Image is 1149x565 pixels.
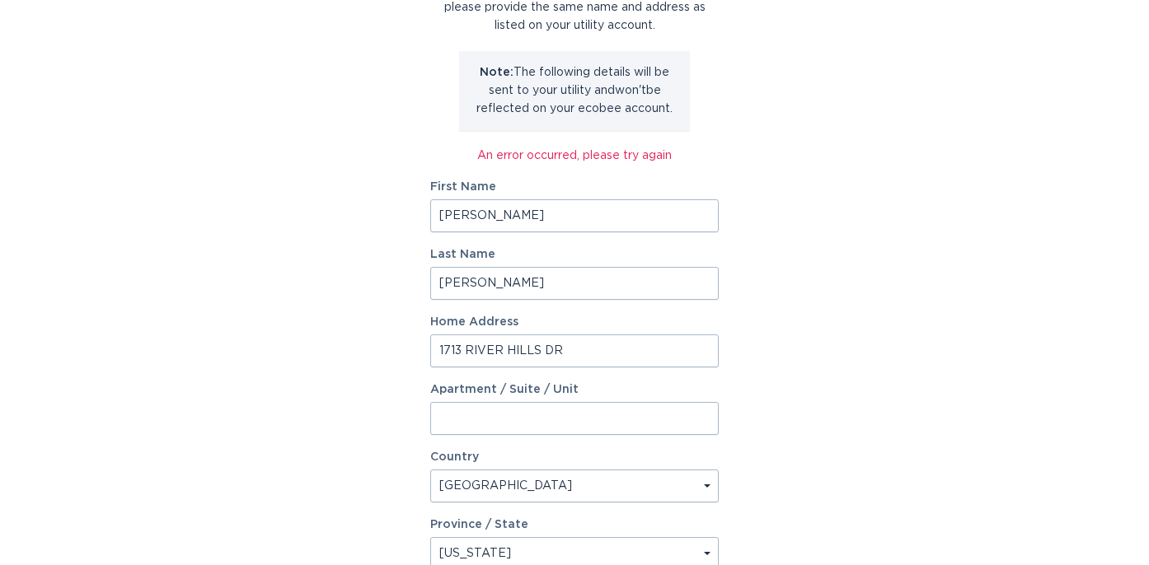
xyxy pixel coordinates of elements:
label: First Name [430,181,719,193]
div: An error occurred, please try again [430,147,719,165]
label: Last Name [430,249,719,260]
label: Province / State [430,519,528,530]
label: Country [430,451,479,463]
strong: Note: [480,67,514,78]
label: Home Address [430,316,719,328]
p: The following details will be sent to your utility and won't be reflected on your ecobee account. [471,63,678,118]
label: Apartment / Suite / Unit [430,384,719,395]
